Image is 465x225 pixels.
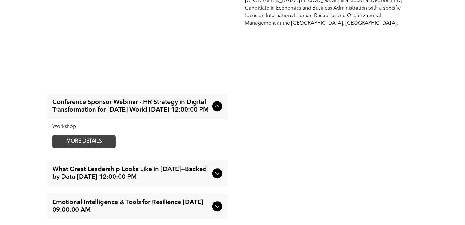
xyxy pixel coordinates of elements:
span: Conference Sponsor Webinar - HR Strategy in Digital Transformation for [DATE] World [DATE] 12:00:... [52,99,210,114]
span: What Great Leadership Looks Like in [DATE]—Backed by Data [DATE] 12:00:00 PM [52,166,210,181]
a: MORE DETAILS [52,135,116,148]
span: MORE DETAILS [59,135,109,148]
div: Workshop [52,124,222,130]
span: Emotional Intelligence & Tools for Resilience [DATE] 09:00:00 AM [52,199,210,214]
